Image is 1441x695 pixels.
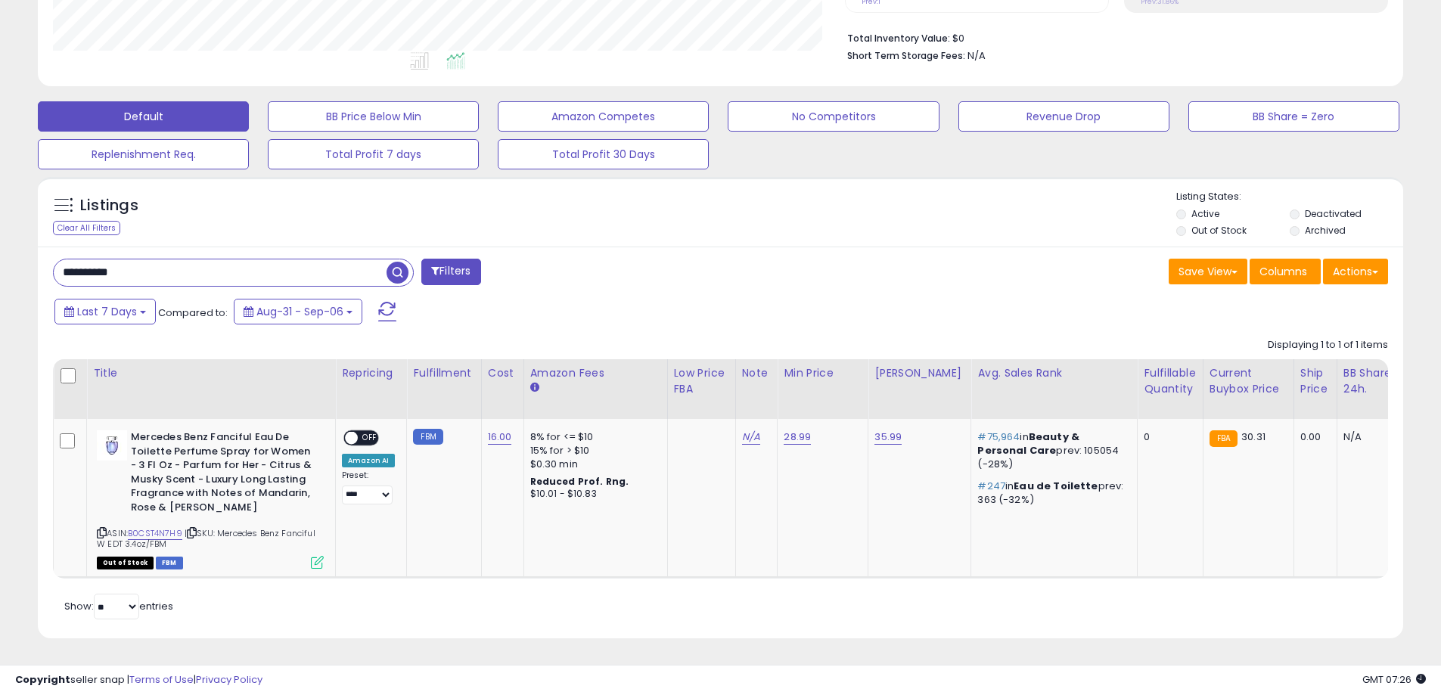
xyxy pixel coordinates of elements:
div: Repricing [342,365,400,381]
b: Reduced Prof. Rng. [530,475,629,488]
button: Actions [1323,259,1388,284]
div: Ship Price [1300,365,1331,397]
b: Total Inventory Value: [847,32,950,45]
p: in prev: 105054 (-28%) [977,430,1126,472]
div: Amazon AI [342,454,395,467]
label: Archived [1305,224,1346,237]
a: 28.99 [784,430,811,445]
div: Fulfillable Quantity [1144,365,1196,397]
div: Preset: [342,470,395,504]
strong: Copyright [15,672,70,687]
h5: Listings [80,195,138,216]
p: in prev: 363 (-32%) [977,479,1126,507]
button: Replenishment Req. [38,139,249,169]
li: $0 [847,28,1377,46]
img: 31BiKuDZ6XL._SL40_.jpg [97,430,127,461]
a: B0CST4N7H9 [128,527,182,540]
button: Last 7 Days [54,299,156,324]
small: FBM [413,429,443,445]
div: Displaying 1 to 1 of 1 items [1268,338,1388,352]
span: Last 7 Days [77,304,137,319]
span: Beauty & Personal Care [977,430,1079,458]
div: $0.30 min [530,458,656,471]
div: Min Price [784,365,862,381]
b: Mercedes Benz Fanciful Eau De Toilette Perfume Spray for Women - 3 Fl Oz - Parfum for Her - Citru... [131,430,315,518]
span: Compared to: [158,306,228,320]
div: Note [742,365,772,381]
span: Eau de Toilette [1014,479,1098,493]
button: Amazon Competes [498,101,709,132]
b: Short Term Storage Fees: [847,49,965,62]
a: Privacy Policy [196,672,262,687]
a: 35.99 [874,430,902,445]
span: Columns [1259,264,1307,279]
span: OFF [358,432,382,445]
label: Active [1191,207,1219,220]
button: Save View [1169,259,1247,284]
span: #75,964 [977,430,1020,444]
div: Title [93,365,329,381]
div: 15% for > $10 [530,444,656,458]
span: Aug-31 - Sep-06 [256,304,343,319]
span: N/A [967,48,986,63]
span: #247 [977,479,1005,493]
button: Total Profit 30 Days [498,139,709,169]
div: Amazon Fees [530,365,661,381]
button: Aug-31 - Sep-06 [234,299,362,324]
span: All listings that are currently out of stock and unavailable for purchase on Amazon [97,557,154,569]
button: Columns [1250,259,1321,284]
span: FBM [156,557,183,569]
label: Out of Stock [1191,224,1247,237]
button: Total Profit 7 days [268,139,479,169]
div: 0 [1144,430,1191,444]
button: Default [38,101,249,132]
a: 16.00 [488,430,512,445]
div: [PERSON_NAME] [874,365,964,381]
label: Deactivated [1305,207,1362,220]
button: Revenue Drop [958,101,1169,132]
button: BB Share = Zero [1188,101,1399,132]
button: No Competitors [728,101,939,132]
a: Terms of Use [129,672,194,687]
div: N/A [1343,430,1393,444]
div: 8% for <= $10 [530,430,656,444]
button: Filters [421,259,480,285]
span: 2025-09-14 07:26 GMT [1362,672,1426,687]
div: Current Buybox Price [1210,365,1287,397]
div: Avg. Sales Rank [977,365,1131,381]
small: Amazon Fees. [530,381,539,395]
button: BB Price Below Min [268,101,479,132]
div: Cost [488,365,517,381]
div: seller snap | | [15,673,262,687]
div: ASIN: [97,430,324,567]
div: Low Price FBA [674,365,729,397]
a: N/A [742,430,760,445]
div: Clear All Filters [53,221,120,235]
p: Listing States: [1176,190,1403,204]
small: FBA [1210,430,1238,447]
span: 30.31 [1241,430,1266,444]
span: | SKU: Mercedes Benz Fanciful W EDT 3.4oz/FBM [97,527,315,550]
span: Show: entries [64,599,173,613]
div: BB Share 24h. [1343,365,1399,397]
div: $10.01 - $10.83 [530,488,656,501]
div: 0.00 [1300,430,1325,444]
div: Fulfillment [413,365,474,381]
